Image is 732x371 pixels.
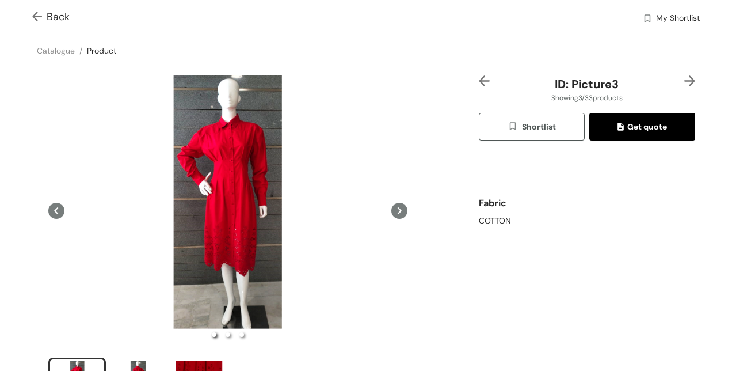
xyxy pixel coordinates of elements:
img: wishlist [508,121,521,134]
span: My Shortlist [656,12,700,26]
li: slide item 2 [226,332,230,337]
li: slide item 3 [239,332,244,337]
span: Get quote [617,120,667,133]
span: Showing 3 / 33 products [551,93,623,103]
a: Product [87,46,116,56]
div: COTTON [479,215,695,227]
button: quoteGet quote [589,113,695,141]
button: wishlistShortlist [479,113,585,141]
img: Go back [32,12,47,24]
img: left [479,75,490,86]
img: wishlist [642,13,653,25]
span: Back [32,9,70,25]
a: Catalogue [37,46,75,56]
li: slide item 1 [212,332,216,337]
img: right [684,75,695,86]
span: Shortlist [508,120,555,134]
div: Fabric [479,192,695,215]
span: ID: Picture3 [555,77,619,92]
span: / [79,46,82,56]
img: quote [617,123,627,133]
